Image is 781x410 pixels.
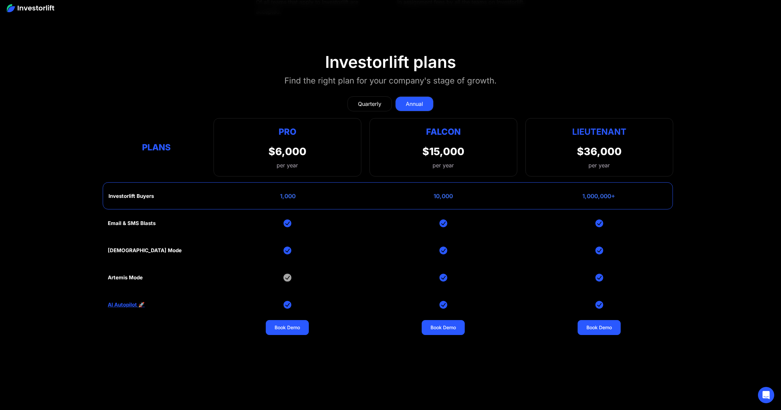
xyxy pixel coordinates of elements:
[572,127,626,137] strong: Lieutenant
[268,145,306,157] div: $6,000
[280,193,296,200] div: 1,000
[268,125,306,138] div: Pro
[108,141,205,154] div: Plans
[422,145,464,157] div: $15,000
[268,161,306,169] div: per year
[577,145,622,157] div: $36,000
[284,75,497,87] div: Find the right plan for your company's stage of growth.
[426,125,461,138] div: Falcon
[433,161,454,169] div: per year
[422,320,465,335] a: Book Demo
[588,161,610,169] div: per year
[434,193,453,200] div: 10,000
[108,275,143,281] div: Artemis Mode
[108,220,156,226] div: Email & SMS Blasts
[108,193,154,199] div: Investorlift Buyers
[406,100,423,108] div: Annual
[578,320,621,335] a: Book Demo
[108,247,182,254] div: [DEMOGRAPHIC_DATA] Mode
[582,193,615,200] div: 1,000,000+
[108,302,145,308] a: AI Autopilot 🚀
[758,387,774,403] div: Open Intercom Messenger
[358,100,381,108] div: Quarterly
[325,52,456,72] div: Investorlift plans
[266,320,309,335] a: Book Demo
